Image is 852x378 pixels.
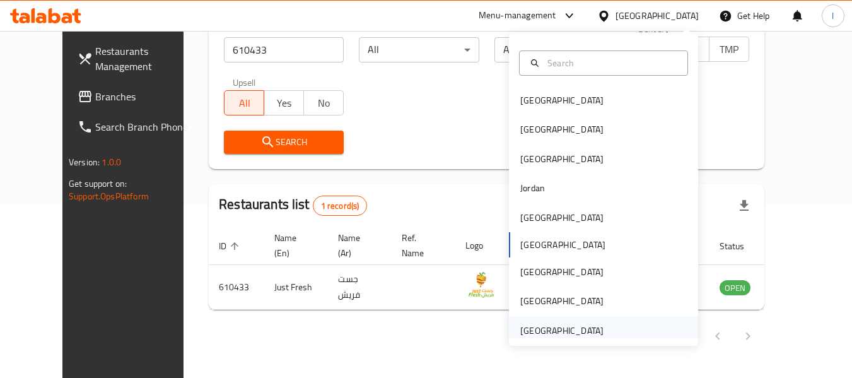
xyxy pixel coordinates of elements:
[520,265,604,279] div: [GEOGRAPHIC_DATA]
[715,40,744,59] span: TMP
[67,36,205,81] a: Restaurants Management
[234,134,334,150] span: Search
[720,281,750,295] span: OPEN
[69,175,127,192] span: Get support on:
[720,280,750,295] div: OPEN
[520,181,545,195] div: Jordan
[616,9,699,23] div: [GEOGRAPHIC_DATA]
[720,239,761,254] span: Status
[95,119,195,134] span: Search Branch Phone
[224,90,264,115] button: All
[709,37,749,62] button: TMP
[269,94,299,112] span: Yes
[67,112,205,142] a: Search Branch Phone
[309,94,339,112] span: No
[313,196,368,216] div: Total records count
[230,94,259,112] span: All
[219,195,367,216] h2: Restaurants list
[233,78,256,86] label: Upsell
[520,152,604,166] div: [GEOGRAPHIC_DATA]
[67,81,205,112] a: Branches
[465,269,497,300] img: Just Fresh
[729,191,759,221] div: Export file
[359,37,479,62] div: All
[520,122,604,136] div: [GEOGRAPHIC_DATA]
[494,37,614,62] div: All
[95,89,195,104] span: Branches
[313,200,367,212] span: 1 record(s)
[328,265,392,310] td: جست فريش
[224,131,344,154] button: Search
[209,227,819,310] table: enhanced table
[69,154,100,170] span: Version:
[219,239,243,254] span: ID
[520,211,604,225] div: [GEOGRAPHIC_DATA]
[224,37,344,62] input: Search for restaurant name or ID..
[303,90,344,115] button: No
[520,93,604,107] div: [GEOGRAPHIC_DATA]
[264,265,328,310] td: Just Fresh
[479,8,556,23] div: Menu-management
[338,230,376,261] span: Name (Ar)
[69,188,149,204] a: Support.OpsPlatform
[402,230,440,261] span: Ref. Name
[95,44,195,74] span: Restaurants Management
[264,90,304,115] button: Yes
[102,154,121,170] span: 1.0.0
[274,230,313,261] span: Name (En)
[520,324,604,338] div: [GEOGRAPHIC_DATA]
[520,294,604,308] div: [GEOGRAPHIC_DATA]
[209,265,264,310] td: 610433
[455,227,512,265] th: Logo
[832,9,834,23] span: l
[542,56,680,70] input: Search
